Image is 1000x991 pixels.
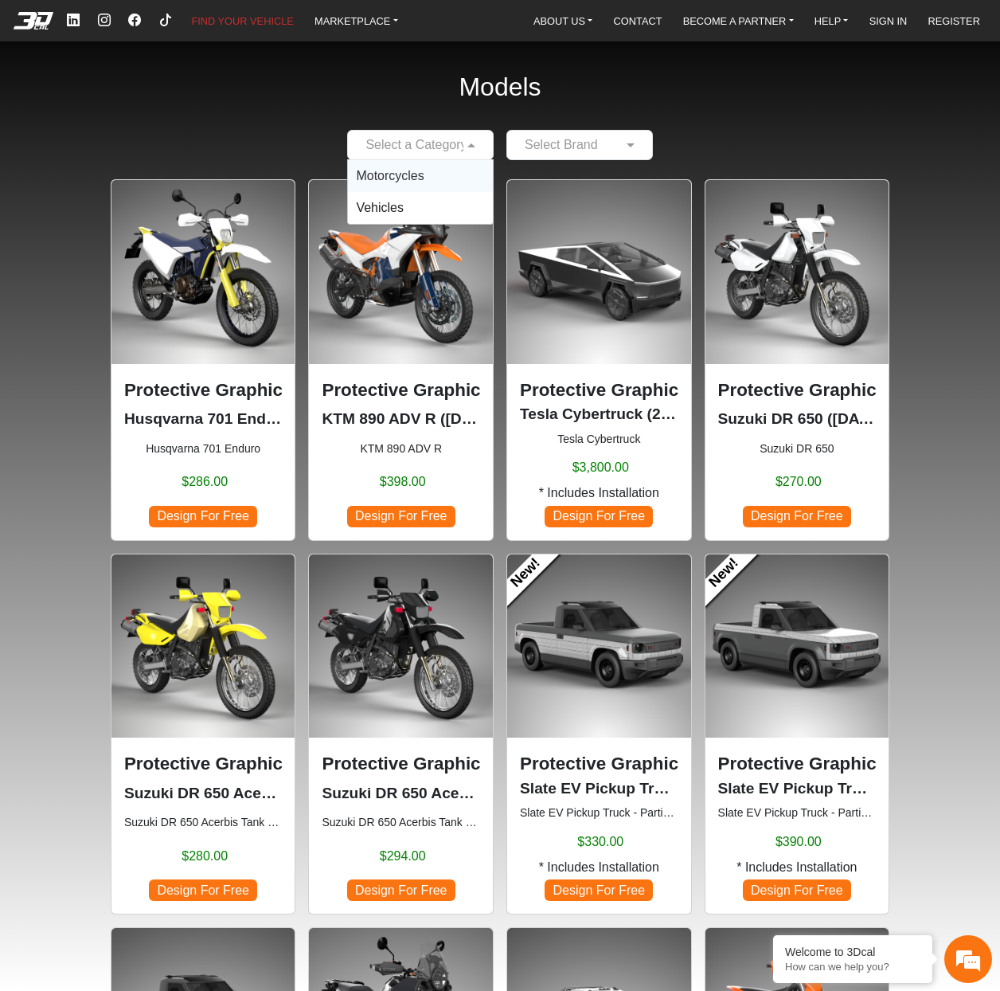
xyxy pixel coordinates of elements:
[124,750,283,778] p: Protective Graphic Kit
[677,8,800,33] a: BECOME A PARTNER
[309,180,493,364] img: 890 ADV R null2023-2025
[459,51,541,123] h2: Models
[572,458,629,477] span: $3,800.00
[124,782,283,805] p: Suzuki DR 650 Acerbis Tank 5.3 Gl (1996-2024)
[808,8,855,33] a: HELP
[380,847,426,866] span: $294.00
[356,169,424,182] span: Motorcycles
[356,201,404,214] span: Vehicles
[322,441,480,457] small: KTM 890 ADV R
[322,377,480,404] p: Protective Graphic Kit
[539,858,659,877] span: * Includes Installation
[124,377,283,404] p: Protective Graphic Kit
[775,472,822,492] span: $270.00
[111,554,296,915] div: Suzuki DR 650 Acerbis Tank 5.3 Gl
[309,554,493,738] img: DR 650Acerbis Tank 6.6 Gl1996-2024
[775,832,822,852] span: $390.00
[705,554,890,915] div: Slate EV Pickup Truck - Partial Wrapping Kit
[520,403,678,426] p: Tesla Cybertruck (2024)
[124,814,283,831] small: Suzuki DR 650 Acerbis Tank 5.3 Gl
[347,506,455,527] span: Design For Free
[705,180,889,364] img: DR 6501996-2024
[308,179,494,541] div: KTM 890 ADV R
[149,879,257,901] span: Design For Free
[380,472,426,492] span: $398.00
[718,805,877,821] small: Slate EV Pickup Truck - Partial Wrapping Kit
[182,847,228,866] span: $280.00
[527,8,599,33] a: ABOUT US
[785,946,920,958] div: Welcome to 3Dcal
[347,159,494,225] ng-dropdown-panel: Options List
[718,750,877,778] p: Protective Graphic Kit
[743,879,851,901] span: Design For Free
[718,778,877,801] p: Slate EV Pickup Truck Half Top Set (2026)
[308,554,494,915] div: Suzuki DR 650 Acerbis Tank 6.6 Gl
[921,8,986,33] a: REGISTER
[494,541,559,605] a: New!
[718,441,877,457] small: Suzuki DR 650
[520,377,678,404] p: Protective Graphic Kit
[718,408,877,431] p: Suzuki DR 650 (1996-2024)
[322,750,480,778] p: Protective Graphic Kit
[322,782,480,805] p: Suzuki DR 650 Acerbis Tank 6.6 Gl (1996-2024)
[520,778,678,801] p: Slate EV Pickup Truck Half Bottom Set (2026)
[785,961,920,973] p: How can we help you?
[736,858,857,877] span: * Includes Installation
[520,750,678,778] p: Protective Graphic Kit
[520,431,678,448] small: Tesla Cybertruck
[182,472,228,492] span: $286.00
[577,832,623,852] span: $330.00
[718,377,877,404] p: Protective Graphic Kit
[520,805,678,821] small: Slate EV Pickup Truck - Partial Wrapping Kit
[507,554,691,738] img: EV Pickup TruckHalf Bottom Set2026
[111,554,295,738] img: DR 650Acerbis Tank 5.3 Gl1996-2024
[124,441,283,457] small: Husqvarna 701 Enduro
[863,8,914,33] a: SIGN IN
[545,506,653,527] span: Design For Free
[322,814,480,831] small: Suzuki DR 650 Acerbis Tank 6.6 Gl
[539,484,659,503] span: * Includes Installation
[322,408,480,431] p: KTM 890 ADV R (2023-2025)
[506,554,692,915] div: Slate EV Pickup Truck - Partial Wrapping Kit
[308,8,404,33] a: MARKETPLACE
[607,8,669,33] a: CONTACT
[743,506,851,527] span: Design For Free
[124,408,283,431] p: Husqvarna 701 Enduro (2016-2024)
[507,180,691,364] img: Cybertrucknull2024
[111,180,295,364] img: 701 Enduronull2016-2024
[545,879,653,901] span: Design For Free
[692,541,756,605] a: New!
[149,506,257,527] span: Design For Free
[506,179,692,541] div: Tesla Cybertruck
[705,554,889,738] img: EV Pickup TruckHalf Top Set2026
[185,8,299,33] a: FIND YOUR VEHICLE
[705,179,890,541] div: Suzuki DR 650
[111,179,296,541] div: Husqvarna 701 Enduro
[347,879,455,901] span: Design For Free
